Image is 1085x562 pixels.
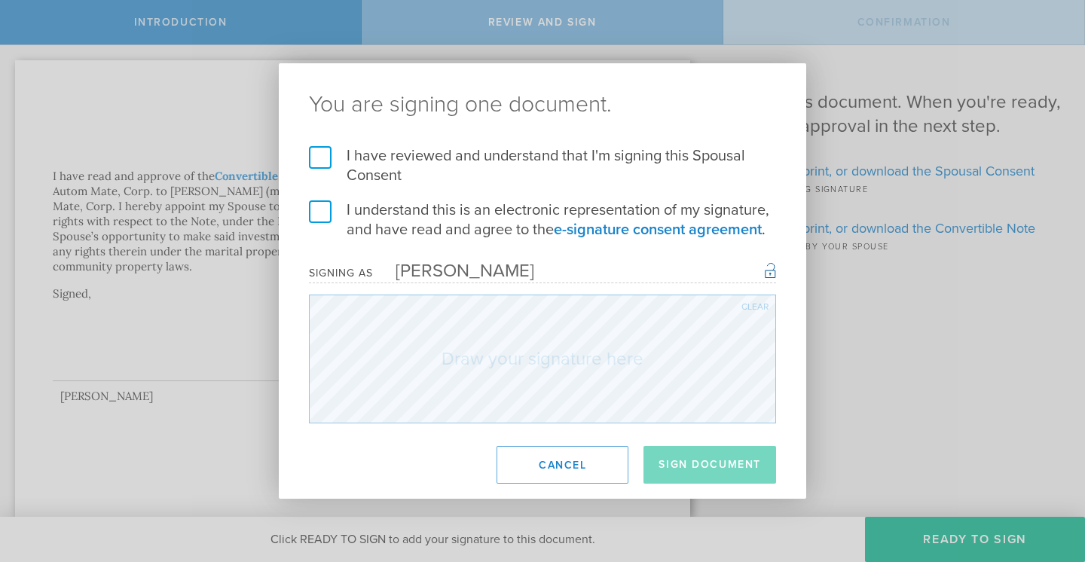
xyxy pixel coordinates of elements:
a: e-signature consent agreement [554,221,762,239]
button: Sign Document [643,446,776,484]
label: I have reviewed and understand that I'm signing this Spousal Consent [309,146,776,185]
div: Signing as [309,267,373,279]
iframe: Chat Widget [1010,444,1085,517]
div: [PERSON_NAME] [373,260,534,282]
ng-pluralize: You are signing one document. [309,93,776,116]
button: Cancel [497,446,628,484]
label: I understand this is an electronic representation of my signature, and have read and agree to the . [309,200,776,240]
